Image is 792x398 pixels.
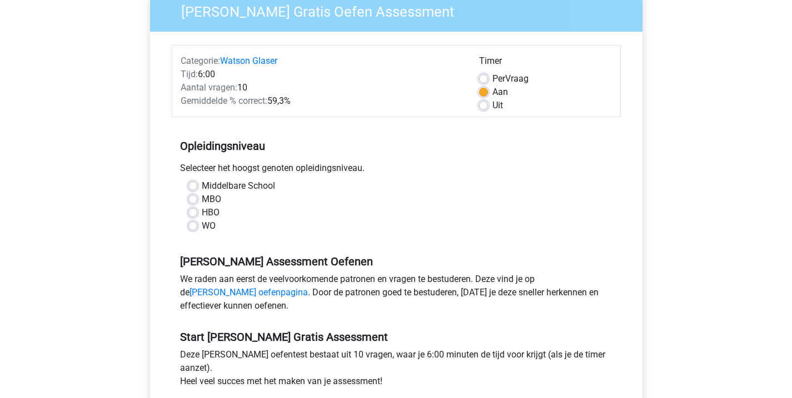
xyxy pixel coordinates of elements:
[172,162,621,179] div: Selecteer het hoogst genoten opleidingsniveau.
[180,255,612,268] h5: [PERSON_NAME] Assessment Oefenen
[492,99,503,112] label: Uit
[202,206,220,219] label: HBO
[180,135,612,157] h5: Opleidingsniveau
[181,56,220,66] span: Categorie:
[220,56,277,66] a: Watson Glaser
[181,82,237,93] span: Aantal vragen:
[181,69,198,79] span: Tijd:
[172,68,471,81] div: 6:00
[492,85,508,99] label: Aan
[172,273,621,317] div: We raden aan eerst de veelvoorkomende patronen en vragen te bestuderen. Deze vind je op de . Door...
[172,94,471,108] div: 59,3%
[202,193,221,206] label: MBO
[492,72,529,85] label: Vraag
[180,330,612,344] h5: Start [PERSON_NAME] Gratis Assessment
[479,54,612,72] div: Timer
[202,179,275,193] label: Middelbare School
[190,287,308,298] a: [PERSON_NAME] oefenpagina
[181,95,267,106] span: Gemiddelde % correct:
[172,81,471,94] div: 10
[172,348,621,392] div: Deze [PERSON_NAME] oefentest bestaat uit 10 vragen, waar je 6:00 minuten de tijd voor krijgt (als...
[492,73,505,84] span: Per
[202,219,216,233] label: WO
